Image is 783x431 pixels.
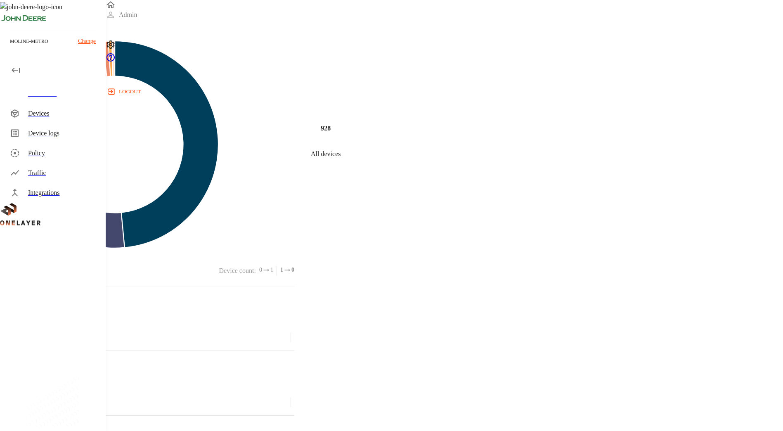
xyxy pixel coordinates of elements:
[291,266,294,274] span: 0
[106,85,144,98] button: logout
[106,57,116,64] a: onelayer-support
[259,266,262,274] span: 0
[311,149,341,159] p: All devices
[321,123,331,133] h4: 928
[119,10,137,20] p: Admin
[270,266,273,274] span: 1
[106,85,783,98] a: logout
[280,266,283,274] span: 1
[219,266,255,276] p: Device count :
[106,57,116,64] span: Support Portal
